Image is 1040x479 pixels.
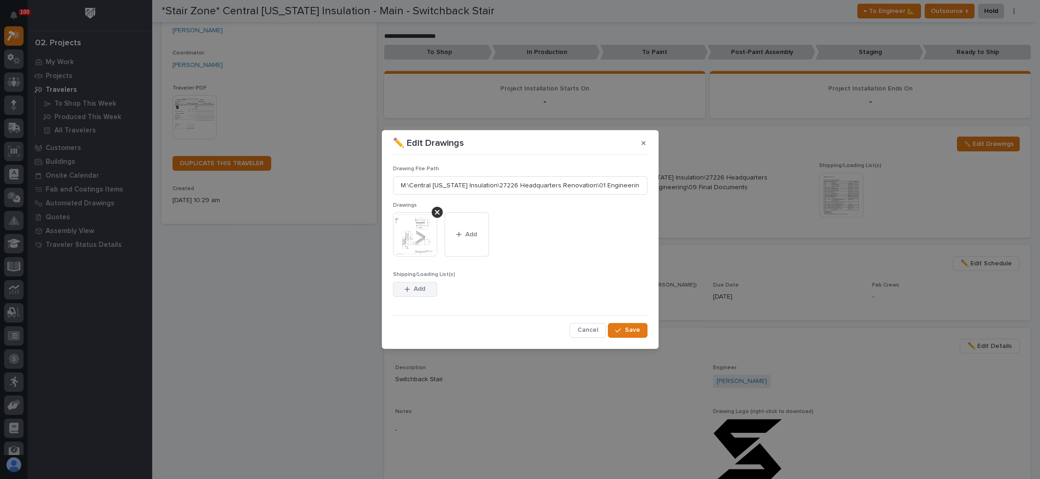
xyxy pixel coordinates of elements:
span: Drawing File Path [393,166,439,172]
button: Save [608,323,647,338]
span: Add [465,230,477,239]
span: Drawings [393,203,417,208]
span: Shipping/Loading List(s) [393,272,455,277]
button: Add [393,282,437,297]
button: Add [445,212,489,257]
button: Cancel [570,323,606,338]
p: ✏️ Edit Drawings [393,138,464,149]
span: Save [625,326,640,334]
span: Add [414,285,425,293]
span: Cancel [577,326,598,334]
